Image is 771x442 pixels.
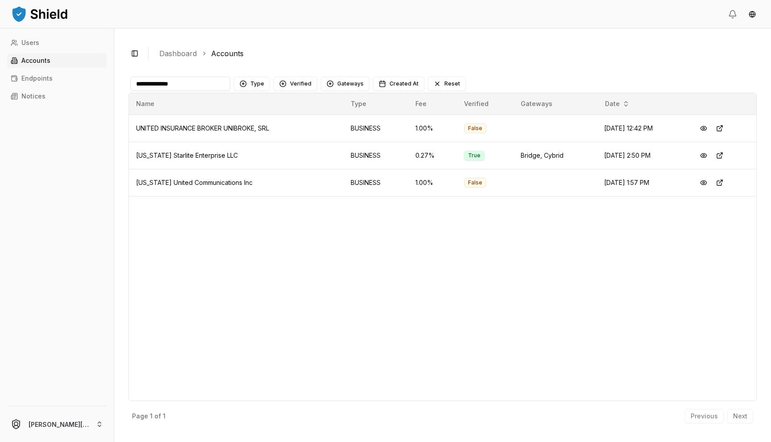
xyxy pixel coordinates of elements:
[7,36,107,50] a: Users
[390,80,419,87] span: Created At
[457,93,514,115] th: Verified
[163,413,166,419] p: 1
[154,413,161,419] p: of
[428,77,466,91] button: Reset filters
[4,410,110,438] button: [PERSON_NAME][EMAIL_ADDRESS][DOMAIN_NAME]
[29,420,89,429] p: [PERSON_NAME][EMAIL_ADDRESS][DOMAIN_NAME]
[344,93,408,115] th: Type
[415,151,435,159] span: 0.27 %
[373,77,424,91] button: Created At
[159,48,750,59] nav: breadcrumb
[132,413,148,419] p: Page
[604,124,653,132] span: [DATE] 12:42 PM
[159,48,197,59] a: Dashboard
[604,151,651,159] span: [DATE] 2:50 PM
[415,179,433,186] span: 1.00 %
[321,77,369,91] button: Gateways
[344,169,408,196] td: BUSINESS
[601,97,633,111] button: Date
[274,77,317,91] button: Verified
[7,53,107,68] a: Accounts
[21,40,39,46] p: Users
[21,57,50,64] p: Accounts
[136,151,238,159] span: [US_STATE] Starlite Enterprise LLC
[7,89,107,103] a: Notices
[11,5,69,23] img: ShieldPay Logo
[415,124,433,132] span: 1.00 %
[604,179,649,186] span: [DATE] 1:57 PM
[514,93,597,115] th: Gateways
[21,75,53,82] p: Endpoints
[150,413,153,419] p: 1
[234,77,270,91] button: Type
[21,93,46,99] p: Notices
[136,124,269,132] span: UNITED INSURANCE BROKER UNIBROKE, SRL
[7,71,107,86] a: Endpoints
[344,115,408,142] td: BUSINESS
[408,93,457,115] th: Fee
[136,179,253,186] span: [US_STATE] United Communications Inc
[344,142,408,169] td: BUSINESS
[211,48,244,59] a: Accounts
[521,151,564,159] span: Bridge, Cybrid
[129,93,344,115] th: Name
